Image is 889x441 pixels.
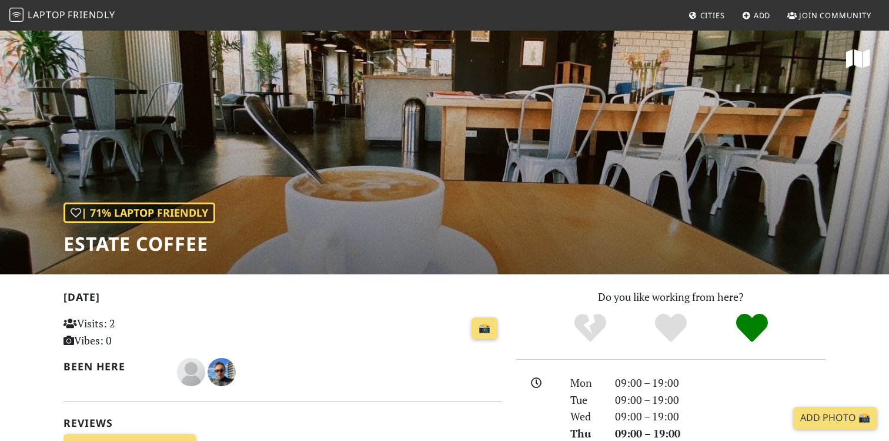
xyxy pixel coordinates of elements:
[563,408,608,425] div: Wed
[737,5,776,26] a: Add
[9,8,24,22] img: LaptopFriendly
[563,374,608,392] div: Mon
[472,317,497,340] a: 📸
[63,315,200,349] p: Visits: 2 Vibes: 0
[783,5,876,26] a: Join Community
[63,360,163,373] h2: Been here
[63,203,215,223] div: | 71% Laptop Friendly
[516,289,825,306] p: Do you like working from here?
[28,8,66,21] span: Laptop
[63,417,502,429] h2: Reviews
[754,10,771,21] span: Add
[208,364,236,378] span: Roman Poluden
[711,312,793,344] div: Definitely!
[684,5,730,26] a: Cities
[9,5,115,26] a: LaptopFriendly LaptopFriendly
[208,358,236,386] img: 4786-roman.jpg
[63,233,215,255] h1: Estate Coffee
[63,291,502,308] h2: [DATE]
[177,364,208,378] span: Ananda Sanchez
[793,407,877,429] a: Add Photo 📸
[608,392,833,409] div: 09:00 – 19:00
[608,374,833,392] div: 09:00 – 19:00
[608,408,833,425] div: 09:00 – 19:00
[630,312,711,344] div: Yes
[68,8,115,21] span: Friendly
[177,358,205,386] img: blank-535327c66bd565773addf3077783bbfce4b00ec00e9fd257753287c682c7fa38.png
[550,312,631,344] div: No
[799,10,871,21] span: Join Community
[700,10,725,21] span: Cities
[563,392,608,409] div: Tue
